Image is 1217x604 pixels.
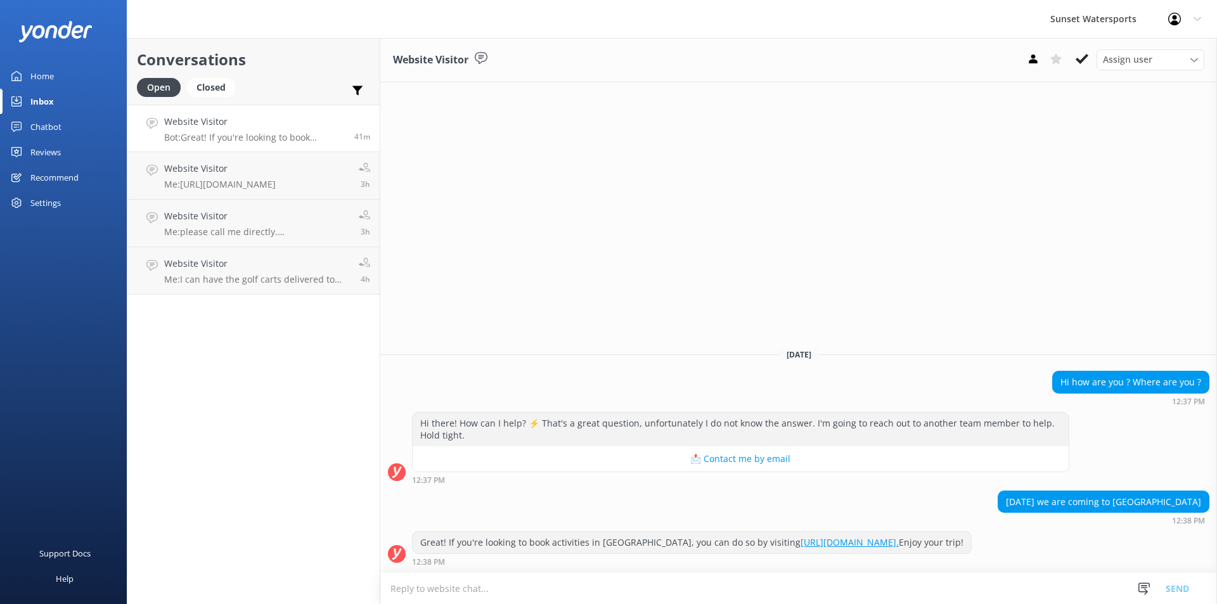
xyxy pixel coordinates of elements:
span: 08:17am 17-Aug-2025 (UTC -05:00) America/Cancun [361,274,370,285]
p: Me: please call me directly. [PERSON_NAME] at [PHONE_NUMBER] [164,226,349,238]
strong: 12:38 PM [1172,517,1205,525]
div: Assign User [1097,49,1204,70]
div: Great! If you're looking to book activities in [GEOGRAPHIC_DATA], you can do so by visiting Enjoy... [413,532,971,553]
div: Open [137,78,181,97]
h4: Website Visitor [164,257,349,271]
h4: Website Visitor [164,115,345,129]
img: yonder-white-logo.png [19,21,92,42]
strong: 12:37 PM [1172,398,1205,406]
a: Website VisitorBot:Great! If you're looking to book activities in [GEOGRAPHIC_DATA], you can do s... [127,105,380,152]
div: Inbox [30,89,54,114]
p: Bot: Great! If you're looking to book activities in [GEOGRAPHIC_DATA], you can do so by visiting ... [164,132,345,143]
a: [URL][DOMAIN_NAME]. [801,536,899,548]
strong: 12:37 PM [412,477,445,484]
div: Closed [187,78,235,97]
div: 11:37am 17-Aug-2025 (UTC -05:00) America/Cancun [412,475,1069,484]
a: Website VisitorMe:please call me directly. [PERSON_NAME] at [PHONE_NUMBER]3h [127,200,380,247]
a: Closed [187,80,241,94]
div: 11:38am 17-Aug-2025 (UTC -05:00) America/Cancun [412,557,972,566]
span: 08:57am 17-Aug-2025 (UTC -05:00) America/Cancun [361,226,370,237]
a: Website VisitorMe:I can have the golf carts delivered to you if you like. Please call me at [PHON... [127,247,380,295]
div: Home [30,63,54,89]
strong: 12:38 PM [412,558,445,566]
span: [DATE] [779,349,819,360]
div: Chatbot [30,114,61,139]
div: Support Docs [39,541,91,566]
div: [DATE] we are coming to [GEOGRAPHIC_DATA] [998,491,1209,513]
h3: Website Visitor [393,52,468,68]
h2: Conversations [137,48,370,72]
h4: Website Visitor [164,162,276,176]
p: Me: I can have the golf carts delivered to you if you like. Please call me at [PHONE_NUMBER]. My ... [164,274,349,285]
button: 📩 Contact me by email [413,446,1069,472]
span: 09:01am 17-Aug-2025 (UTC -05:00) America/Cancun [361,179,370,190]
div: Recommend [30,165,79,190]
a: Open [137,80,187,94]
div: Hi how are you ? Where are you ? [1053,371,1209,393]
h4: Website Visitor [164,209,349,223]
span: Assign user [1103,53,1152,67]
div: 11:38am 17-Aug-2025 (UTC -05:00) America/Cancun [998,516,1209,525]
div: Help [56,566,74,591]
span: 11:38am 17-Aug-2025 (UTC -05:00) America/Cancun [354,131,370,142]
div: Hi there! How can I help? ⚡ That's a great question, unfortunately I do not know the answer. I'm ... [413,413,1069,446]
div: Settings [30,190,61,215]
p: Me: [URL][DOMAIN_NAME] [164,179,276,190]
div: Reviews [30,139,61,165]
a: Website VisitorMe:[URL][DOMAIN_NAME]3h [127,152,380,200]
div: 11:37am 17-Aug-2025 (UTC -05:00) America/Cancun [1052,397,1209,406]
